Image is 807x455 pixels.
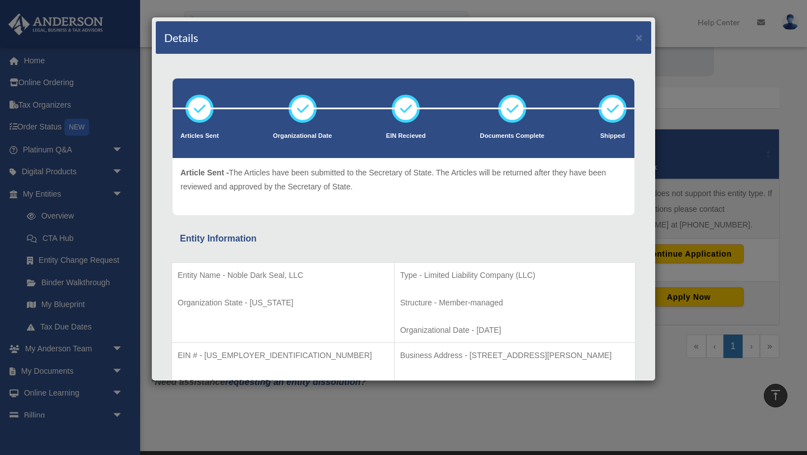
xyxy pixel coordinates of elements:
[178,268,388,282] p: Entity Name - Noble Dark Seal, LLC
[178,376,388,390] p: SOS number - 605 644 654
[180,168,229,177] span: Article Sent -
[400,296,629,310] p: Structure - Member-managed
[273,131,332,142] p: Organizational Date
[480,131,544,142] p: Documents Complete
[180,231,627,247] div: Entity Information
[386,131,426,142] p: EIN Recieved
[180,131,219,142] p: Articles Sent
[400,349,629,363] p: Business Address - [STREET_ADDRESS][PERSON_NAME]
[599,131,627,142] p: Shipped
[400,268,629,282] p: Type - Limited Liability Company (LLC)
[178,349,388,363] p: EIN # - [US_EMPLOYER_IDENTIFICATION_NUMBER]
[178,296,388,310] p: Organization State - [US_STATE]
[636,31,643,43] button: ×
[180,166,627,193] p: The Articles have been submitted to the Secretary of State. The Articles will be returned after t...
[164,30,198,45] h4: Details
[400,323,629,337] p: Organizational Date - [DATE]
